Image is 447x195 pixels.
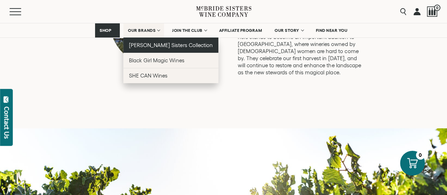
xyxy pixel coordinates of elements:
[129,73,167,79] span: SHE CAN Wines
[123,38,218,53] a: [PERSON_NAME] Sisters Collection
[10,8,35,15] button: Mobile Menu Trigger
[434,5,440,11] span: 0
[311,23,352,38] a: FIND NEAR YOU
[214,23,267,38] a: AFFILIATE PROGRAM
[123,68,218,83] a: SHE CAN Wines
[128,28,155,33] span: OUR BRANDS
[95,23,120,38] a: SHOP
[172,28,202,33] span: JOIN THE CLUB
[416,151,425,160] div: 0
[275,28,299,33] span: OUR STORY
[167,23,211,38] a: JOIN THE CLUB
[270,23,308,38] a: OUR STORY
[219,28,262,33] span: AFFILIATE PROGRAM
[316,28,348,33] span: FIND NEAR YOU
[129,42,213,48] span: [PERSON_NAME] Sisters Collection
[129,57,184,63] span: Black Girl Magic Wines
[100,28,112,33] span: SHOP
[123,53,218,68] a: Black Girl Magic Wines
[3,107,10,139] div: Contact Us
[123,23,164,38] a: OUR BRANDS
